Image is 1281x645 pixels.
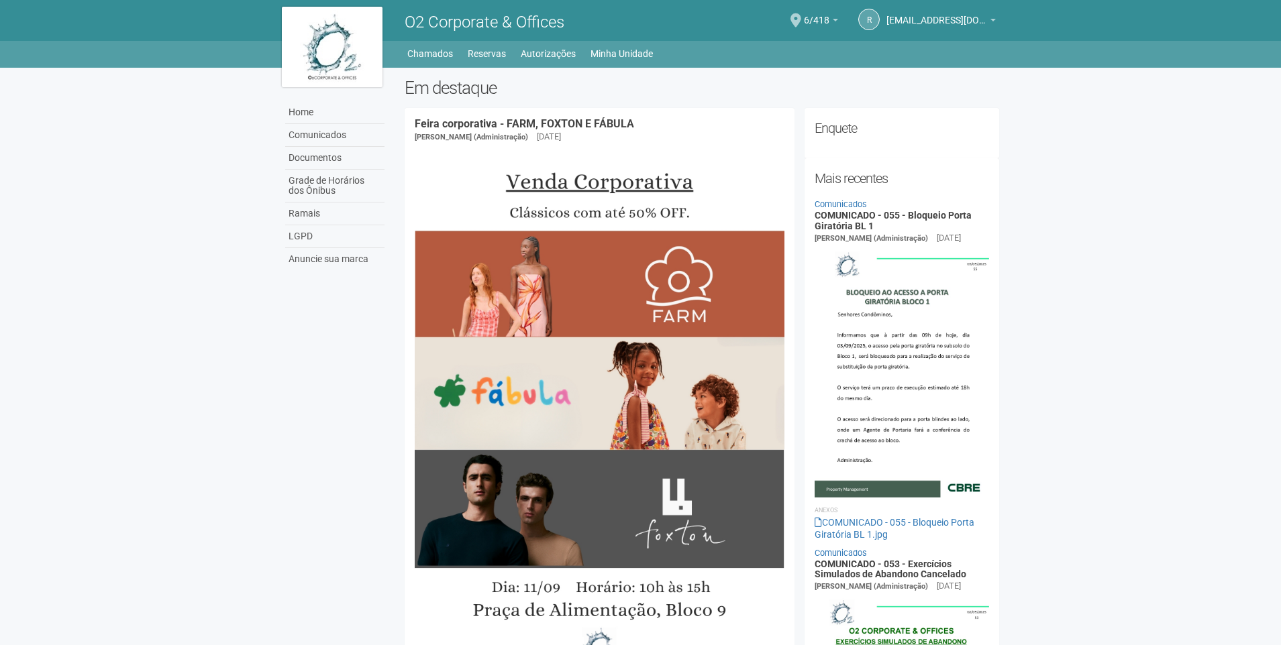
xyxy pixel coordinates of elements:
[285,202,385,225] a: Ramais
[285,248,385,270] a: Anuncie sua marca
[415,117,634,130] a: Feira corporativa - FARM, FOXTON E FÁBULA
[405,13,564,32] span: O2 Corporate & Offices
[415,133,528,141] span: [PERSON_NAME] (Administração)
[521,44,576,63] a: Autorizações
[815,210,972,231] a: COMUNICADO - 055 - Bloqueio Porta Giratória BL 1
[285,124,385,147] a: Comunicados
[815,168,990,188] h2: Mais recentes
[815,548,867,558] a: Comunicados
[886,17,996,27] a: [EMAIL_ADDRESS][DOMAIN_NAME]
[937,232,961,244] div: [DATE]
[285,170,385,202] a: Grade de Horários dos Ônibus
[815,245,990,497] img: COMUNICADO%20-%20055%20-%20Bloqueio%20Porta%20Girat%C3%B3ria%20BL%201.jpg
[815,517,974,540] a: COMUNICADO - 055 - Bloqueio Porta Giratória BL 1.jpg
[815,582,928,591] span: [PERSON_NAME] (Administração)
[282,7,382,87] img: logo.jpg
[815,234,928,243] span: [PERSON_NAME] (Administração)
[285,147,385,170] a: Documentos
[405,78,1000,98] h2: Em destaque
[591,44,653,63] a: Minha Unidade
[285,101,385,124] a: Home
[815,199,867,209] a: Comunicados
[886,2,987,25] span: rd3@rd3engenharia.com.br
[858,9,880,30] a: r
[468,44,506,63] a: Reservas
[285,225,385,248] a: LGPD
[804,2,829,25] span: 6/418
[937,580,961,592] div: [DATE]
[537,131,561,143] div: [DATE]
[407,44,453,63] a: Chamados
[815,504,990,516] li: Anexos
[815,118,990,138] h2: Enquete
[815,559,966,579] a: COMUNICADO - 053 - Exercícios Simulados de Abandono Cancelado
[804,17,838,27] a: 6/418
